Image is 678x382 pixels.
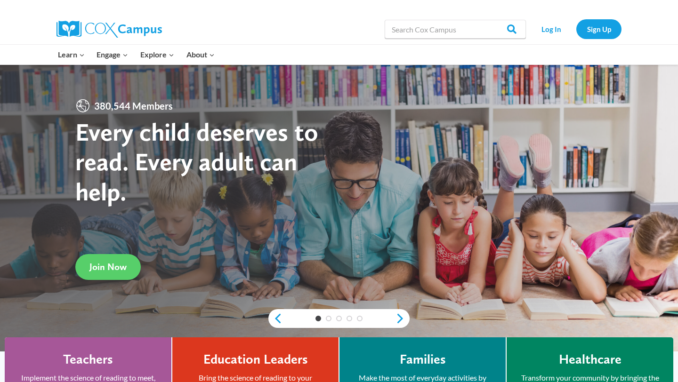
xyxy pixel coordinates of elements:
a: previous [268,313,282,324]
a: Join Now [75,254,141,280]
nav: Primary Navigation [52,45,220,64]
a: 5 [357,316,363,321]
span: 380,544 Members [90,98,177,113]
div: content slider buttons [268,309,410,328]
span: Engage [97,48,128,61]
img: Cox Campus [56,21,162,38]
span: Join Now [89,261,127,272]
a: 4 [347,316,352,321]
span: Learn [58,48,85,61]
a: Log In [531,19,572,39]
a: 1 [315,316,321,321]
a: Sign Up [576,19,621,39]
h4: Families [400,351,446,367]
a: 2 [326,316,331,321]
h4: Education Leaders [203,351,308,367]
strong: Every child deserves to read. Every adult can help. [75,117,318,207]
span: About [186,48,215,61]
h4: Teachers [63,351,113,367]
input: Search Cox Campus [385,20,526,39]
nav: Secondary Navigation [531,19,621,39]
a: 3 [336,316,342,321]
h4: Healthcare [559,351,621,367]
span: Explore [140,48,174,61]
a: next [395,313,410,324]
